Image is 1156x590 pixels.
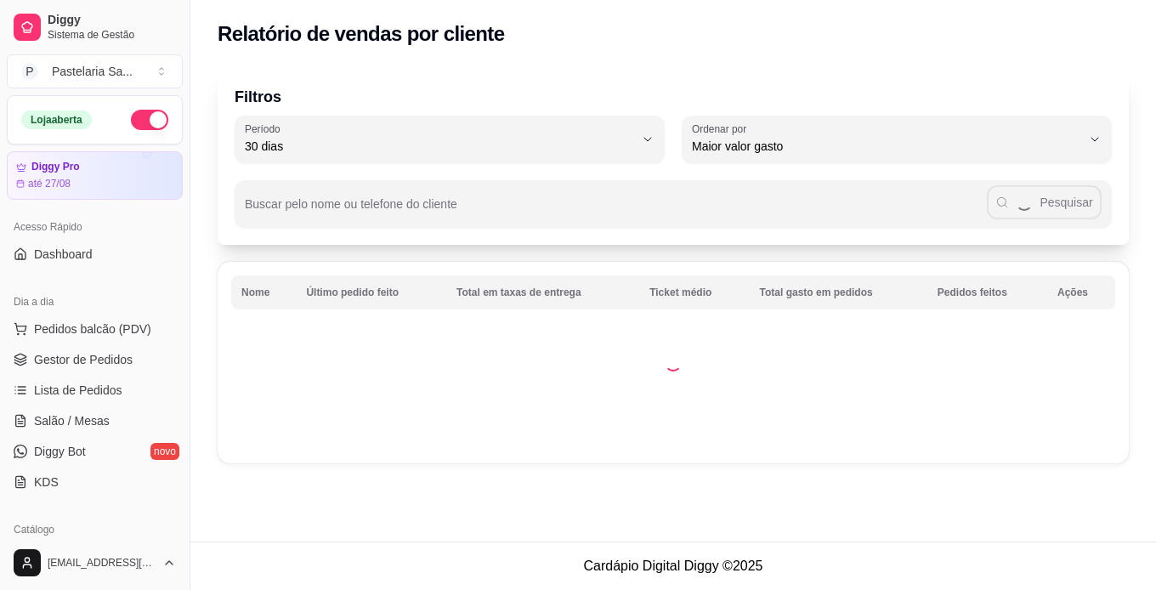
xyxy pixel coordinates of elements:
a: KDS [7,468,183,496]
button: [EMAIL_ADDRESS][DOMAIN_NAME] [7,542,183,583]
button: Ordenar porMaior valor gasto [682,116,1112,163]
span: [EMAIL_ADDRESS][DOMAIN_NAME] [48,556,156,570]
span: Pedidos balcão (PDV) [34,321,151,338]
div: Loading [665,355,682,372]
div: Loja aberta [21,111,92,129]
span: Salão / Mesas [34,412,110,429]
div: Dia a dia [7,288,183,315]
a: Lista de Pedidos [7,377,183,404]
button: Select a team [7,54,183,88]
div: Pastelaria Sa ... [52,63,133,80]
span: Dashboard [34,246,93,263]
span: Diggy [48,13,176,28]
div: Catálogo [7,516,183,543]
span: 30 dias [245,138,634,155]
a: Dashboard [7,241,183,268]
a: Diggy Botnovo [7,438,183,465]
a: DiggySistema de Gestão [7,7,183,48]
a: Gestor de Pedidos [7,346,183,373]
button: Período30 dias [235,116,665,163]
span: Lista de Pedidos [34,382,122,399]
input: Buscar pelo nome ou telefone do cliente [245,202,987,219]
button: Pedidos balcão (PDV) [7,315,183,343]
p: Filtros [235,85,1112,109]
span: Diggy Bot [34,443,86,460]
span: Sistema de Gestão [48,28,176,42]
span: Gestor de Pedidos [34,351,133,368]
article: Diggy Pro [31,161,80,173]
div: Acesso Rápido [7,213,183,241]
article: até 27/08 [28,177,71,190]
span: P [21,63,38,80]
span: Maior valor gasto [692,138,1081,155]
footer: Cardápio Digital Diggy © 2025 [190,542,1156,590]
a: Salão / Mesas [7,407,183,434]
label: Ordenar por [692,122,752,136]
h2: Relatório de vendas por cliente [218,20,505,48]
span: KDS [34,474,59,491]
label: Período [245,122,286,136]
a: Diggy Proaté 27/08 [7,151,183,200]
button: Alterar Status [131,110,168,130]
